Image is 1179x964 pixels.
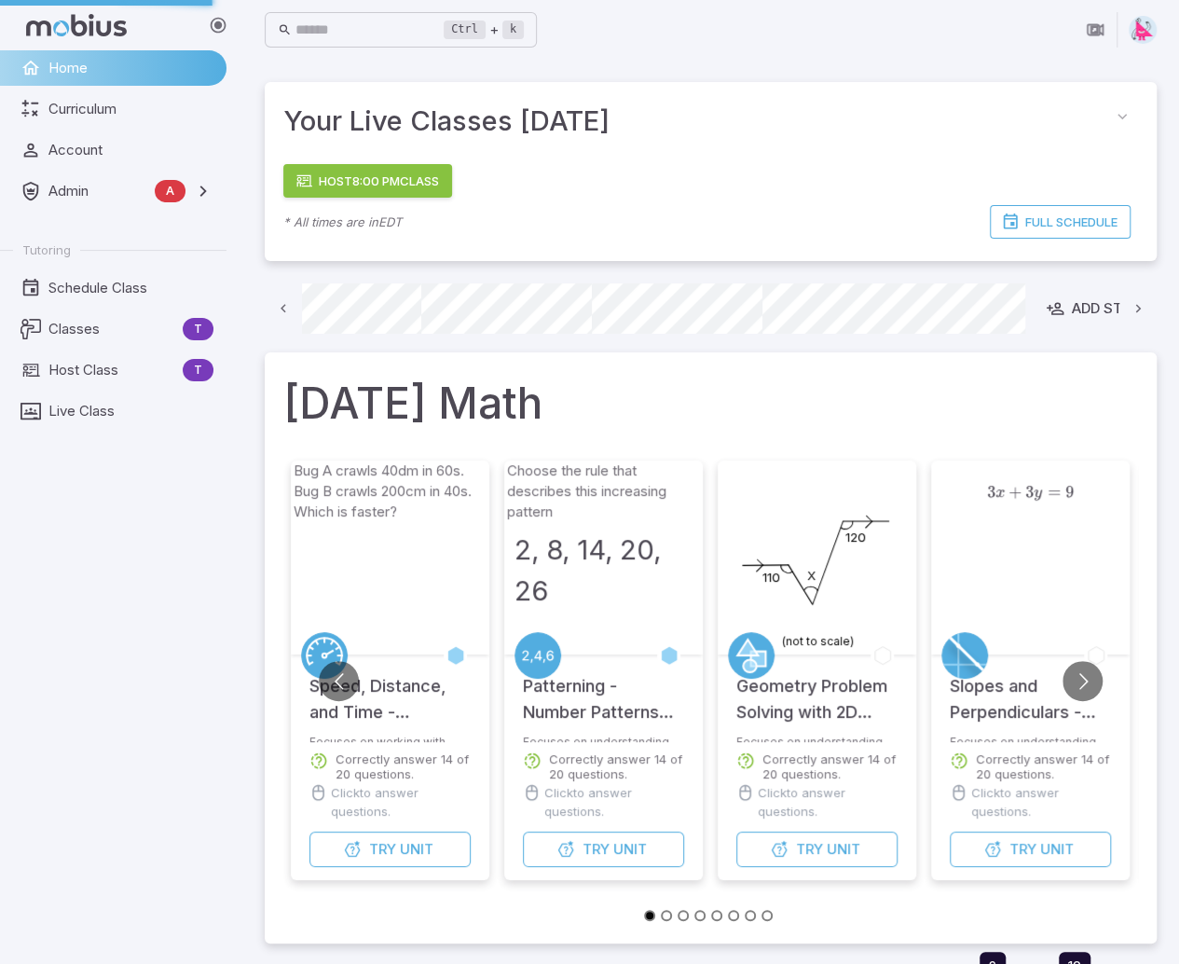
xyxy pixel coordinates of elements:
span: Home [48,58,213,78]
button: TryUnit [523,832,684,867]
button: Join in Zoom Client [1077,12,1113,48]
div: + [444,19,524,41]
button: Go to slide 5 [711,910,722,921]
p: Focuses on working with speed, distance, and time in basic logic puzzles. [309,735,471,742]
p: Correctly answer 14 of 20 questions. [762,751,898,781]
span: 3 [987,482,995,502]
p: Bug A crawls 40dm in 60s. Bug B crawls 200cm in 40s. Which is faster? [294,461,487,522]
p: Click to answer questions. [971,783,1111,820]
text: (not to scale) [781,634,853,648]
span: Try [1009,839,1036,860]
span: A [155,182,185,200]
p: Click to answer questions. [331,783,471,820]
p: Focuses on understanding how to solve increasingly complex geoemetry problems. [736,735,898,742]
p: Click to answer questions. [544,783,684,820]
span: Classes [48,319,175,339]
p: Correctly answer 14 of 20 questions. [976,751,1111,781]
span: Account [48,140,213,160]
button: Go to slide 2 [661,910,672,921]
span: Schedule Class [48,278,213,298]
span: Unit [613,839,647,860]
p: * All times are in EDT [283,213,402,231]
span: Try [583,839,610,860]
span: Unit [1040,839,1074,860]
button: Go to previous slide [319,661,359,701]
button: Go to slide 8 [761,910,773,921]
button: Go to slide 4 [694,910,706,921]
p: Click to answer questions. [758,783,898,820]
span: T [183,320,213,338]
span: + [1008,482,1021,502]
h1: [DATE] Math [283,371,1138,434]
span: Tutoring [22,241,71,258]
span: Host Class [48,360,175,380]
span: Unit [400,839,433,860]
div: Add Student [1046,298,1170,319]
h5: Slopes and Perpendiculars - Intro [950,654,1111,725]
button: TryUnit [736,832,898,867]
a: Slope/Linear Equations [941,632,988,679]
a: Speed/Distance/Time [301,632,348,679]
p: Correctly answer 14 of 20 questions. [549,751,684,781]
span: = [1048,482,1061,502]
a: Host8:00 PMClass [283,164,452,198]
button: Go to slide 6 [728,910,739,921]
a: Patterning [514,632,561,679]
a: Full Schedule [990,205,1131,239]
button: Go to slide 3 [678,910,689,921]
span: Try [369,839,396,860]
h5: Geometry Problem Solving with 2D Polygons - Intro [736,654,898,725]
button: Go to slide 1 [644,910,655,921]
h5: Patterning - Number Patterns Advanced [523,654,684,725]
span: Try [796,839,823,860]
p: Focuses on understanding perpendiculars in terms of line equations and graphs. [950,735,1111,742]
p: Focuses on understanding and extending number patterns. [523,735,684,742]
span: Admin [48,181,147,201]
kbd: Ctrl [444,21,486,39]
span: x [995,485,1005,501]
img: right-triangle.svg [1129,16,1157,44]
button: Go to slide 7 [745,910,756,921]
text: X [806,568,815,583]
kbd: k [502,21,524,39]
button: TryUnit [950,832,1111,867]
button: TryUnit [309,832,471,867]
button: collapse [1106,101,1138,132]
span: Live Class [48,401,213,421]
span: 9 [1065,482,1074,502]
span: Unit [827,839,860,860]
span: Your Live Classes [DATE] [283,101,1106,142]
h3: 2, 8, 14, 20, 26 [514,530,693,612]
span: T [183,361,213,379]
text: 120 [845,530,866,544]
span: Curriculum [48,99,213,119]
p: Correctly answer 14 of 20 questions. [336,751,471,781]
h5: Speed, Distance, and Time - Advanced [309,654,471,725]
span: 3 [1025,482,1034,502]
button: Go to next slide [1062,661,1103,701]
a: Geometry 2D [728,632,775,679]
text: 110 [762,570,780,585]
p: Choose the rule that describes this increasing pattern [507,461,701,522]
span: y [1034,485,1042,501]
